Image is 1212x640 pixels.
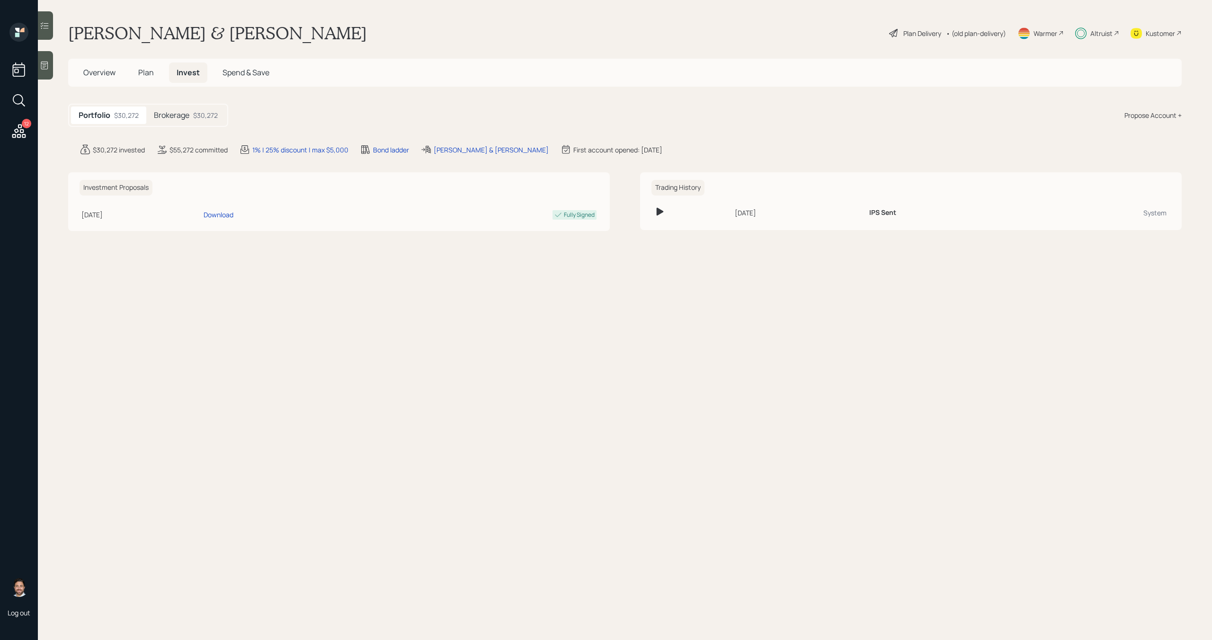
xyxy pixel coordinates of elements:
h6: Investment Proposals [80,180,152,196]
img: michael-russo-headshot.png [9,578,28,597]
div: [DATE] [735,208,862,218]
h5: Brokerage [154,111,189,120]
div: 1% | 25% discount | max $5,000 [252,145,348,155]
div: First account opened: [DATE] [573,145,662,155]
span: Spend & Save [223,67,269,78]
div: Plan Delivery [903,28,941,38]
div: Kustomer [1146,28,1175,38]
div: Warmer [1034,28,1057,38]
div: [DATE] [81,210,200,220]
span: Overview [83,67,116,78]
div: Download [204,210,233,220]
div: [PERSON_NAME] & [PERSON_NAME] [434,145,549,155]
h1: [PERSON_NAME] & [PERSON_NAME] [68,23,367,44]
div: $55,272 committed [169,145,228,155]
div: Propose Account + [1124,110,1182,120]
div: Altruist [1090,28,1113,38]
h6: Trading History [651,180,704,196]
div: Fully Signed [564,211,595,219]
div: $30,272 [114,110,139,120]
div: System [1031,208,1167,218]
h5: Portfolio [79,111,110,120]
div: 12 [22,119,31,128]
div: Log out [8,608,30,617]
h6: IPS Sent [869,209,896,217]
div: $30,272 invested [93,145,145,155]
div: • (old plan-delivery) [946,28,1006,38]
span: Invest [177,67,200,78]
div: $30,272 [193,110,218,120]
span: Plan [138,67,154,78]
div: Bond ladder [373,145,409,155]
